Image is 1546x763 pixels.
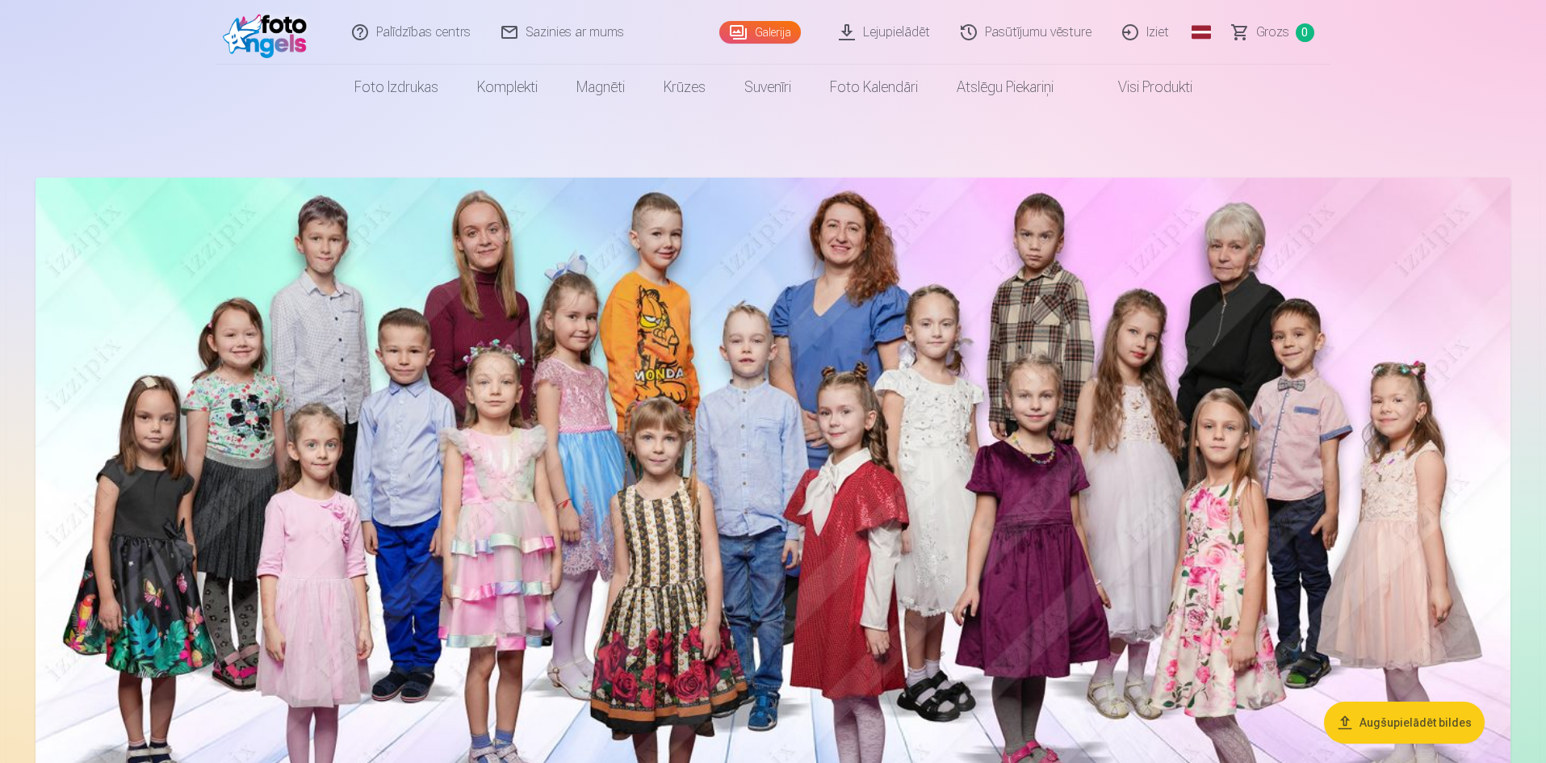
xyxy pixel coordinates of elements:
a: Visi produkti [1073,65,1212,110]
img: /fa4 [223,6,316,58]
a: Galerija [719,21,801,44]
button: Augšupielādēt bildes [1324,702,1485,744]
span: Grozs [1256,23,1289,42]
a: Magnēti [557,65,644,110]
a: Atslēgu piekariņi [937,65,1073,110]
a: Suvenīri [725,65,811,110]
a: Krūzes [644,65,725,110]
a: Foto kalendāri [811,65,937,110]
span: 0 [1296,23,1314,42]
a: Foto izdrukas [335,65,458,110]
a: Komplekti [458,65,557,110]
